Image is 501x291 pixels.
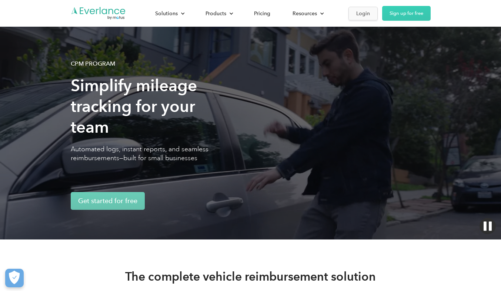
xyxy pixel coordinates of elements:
div: Solutions [148,7,191,20]
div: Login [356,9,370,18]
a: Login [348,7,378,20]
a: Pricing [247,7,278,20]
a: Get started for free [71,192,145,210]
div: CPM Program [71,59,115,68]
h1: Simplify mileage tracking for your team [71,75,226,138]
div: Products [206,9,226,18]
button: Cookies Settings [5,269,24,287]
div: Solutions [155,9,178,18]
div: Pricing [254,9,270,18]
h2: The complete vehicle reimbursement solution [71,269,431,284]
div: Products [198,7,239,20]
a: Sign up for free [382,6,431,21]
a: Go to homepage [71,6,126,20]
p: Automated logs, instant reports, and seamless reimbursements—built for small businesses [71,145,226,162]
img: Pause video [480,218,496,234]
div: Resources [293,9,317,18]
div: Resources [285,7,330,20]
